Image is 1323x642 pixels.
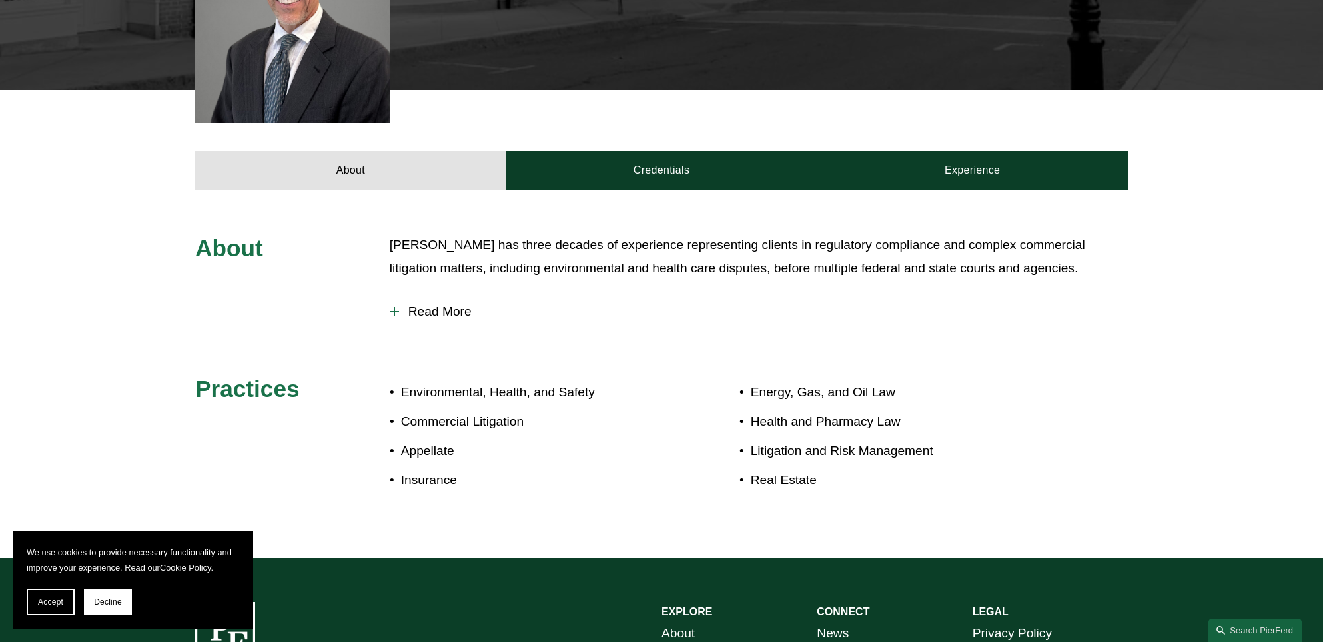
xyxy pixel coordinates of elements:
[84,589,132,615] button: Decline
[27,589,75,615] button: Accept
[661,606,712,617] strong: EXPLORE
[751,410,1051,434] p: Health and Pharmacy Law
[1208,619,1302,642] a: Search this site
[751,381,1051,404] p: Energy, Gas, and Oil Law
[195,151,506,190] a: About
[401,410,661,434] p: Commercial Litigation
[195,235,263,261] span: About
[817,151,1128,190] a: Experience
[751,440,1051,463] p: Litigation and Risk Management
[94,597,122,607] span: Decline
[751,469,1051,492] p: Real Estate
[13,531,253,629] section: Cookie banner
[973,606,1009,617] strong: LEGAL
[390,234,1128,280] p: [PERSON_NAME] has three decades of experience representing clients in regulatory compliance and c...
[38,597,63,607] span: Accept
[399,304,1128,319] span: Read More
[390,294,1128,329] button: Read More
[506,151,817,190] a: Credentials
[27,545,240,575] p: We use cookies to provide necessary functionality and improve your experience. Read our .
[401,440,661,463] p: Appellate
[401,381,661,404] p: Environmental, Health, and Safety
[401,469,661,492] p: Insurance
[195,376,300,402] span: Practices
[160,563,211,573] a: Cookie Policy
[817,606,869,617] strong: CONNECT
